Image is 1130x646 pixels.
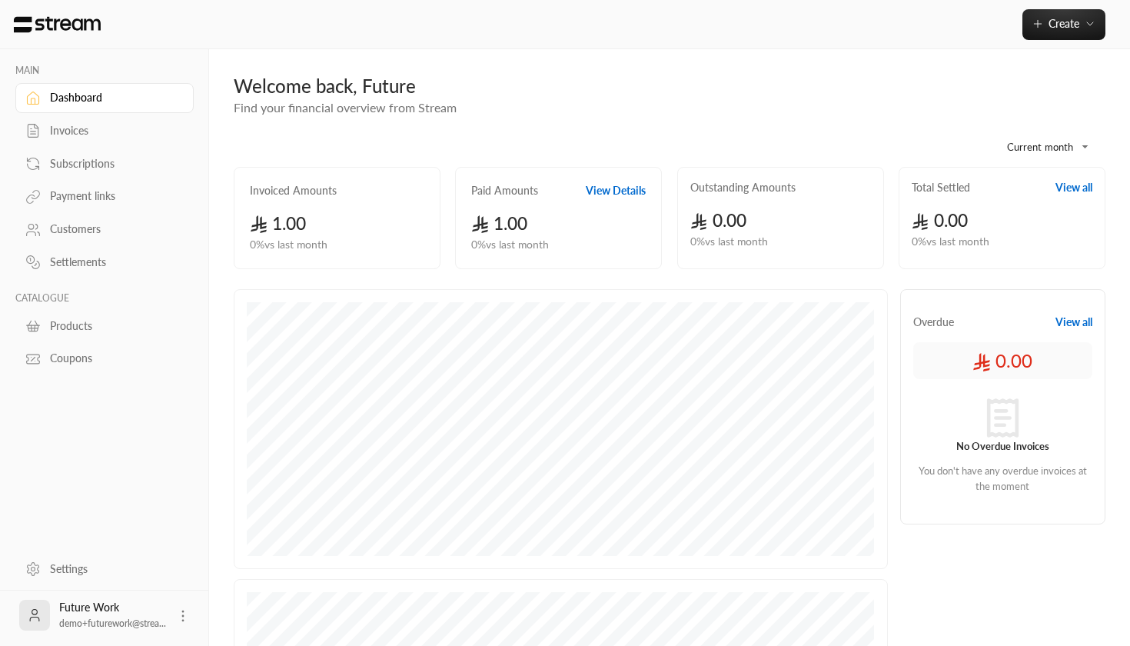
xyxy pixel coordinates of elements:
[15,181,194,211] a: Payment links
[15,248,194,278] a: Settlements
[15,116,194,146] a: Invoices
[586,183,646,198] button: View Details
[59,600,166,631] div: Future Work
[50,318,174,334] div: Products
[690,234,768,250] span: 0 % vs last month
[15,83,194,113] a: Dashboard
[471,237,549,253] span: 0 % vs last month
[234,74,1105,98] div: Welcome back, Future
[50,123,174,138] div: Invoices
[471,183,538,198] h2: Paid Amounts
[982,127,1098,167] div: Current month
[956,440,1049,452] strong: No Overdue Invoices
[15,65,194,77] p: MAIN
[50,221,174,237] div: Customers
[234,100,457,115] span: Find your financial overview from Stream
[15,215,194,245] a: Customers
[50,255,174,270] div: Settlements
[912,210,968,231] span: 0.00
[690,210,746,231] span: 0.00
[913,315,954,330] span: Overdue
[50,90,174,105] div: Dashboard
[1055,315,1092,330] button: View all
[250,183,337,198] h2: Invoiced Amounts
[1049,17,1079,30] span: Create
[1055,180,1092,195] button: View all
[50,188,174,204] div: Payment links
[12,16,102,33] img: Logo
[15,148,194,178] a: Subscriptions
[912,234,989,250] span: 0 % vs last month
[972,348,1032,373] span: 0.00
[50,351,174,366] div: Coupons
[15,292,194,305] p: CATALOGUE
[912,180,970,195] h2: Total Settled
[1022,9,1105,40] button: Create
[250,213,306,234] span: 1.00
[15,311,194,341] a: Products
[913,464,1093,494] p: You don't have any overdue invoices at the moment
[15,554,194,584] a: Settings
[50,156,174,171] div: Subscriptions
[15,344,194,374] a: Coupons
[50,561,174,577] div: Settings
[59,618,166,629] span: demo+futurework@strea...
[250,237,327,253] span: 0 % vs last month
[471,213,527,234] span: 1.00
[690,180,796,195] h2: Outstanding Amounts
